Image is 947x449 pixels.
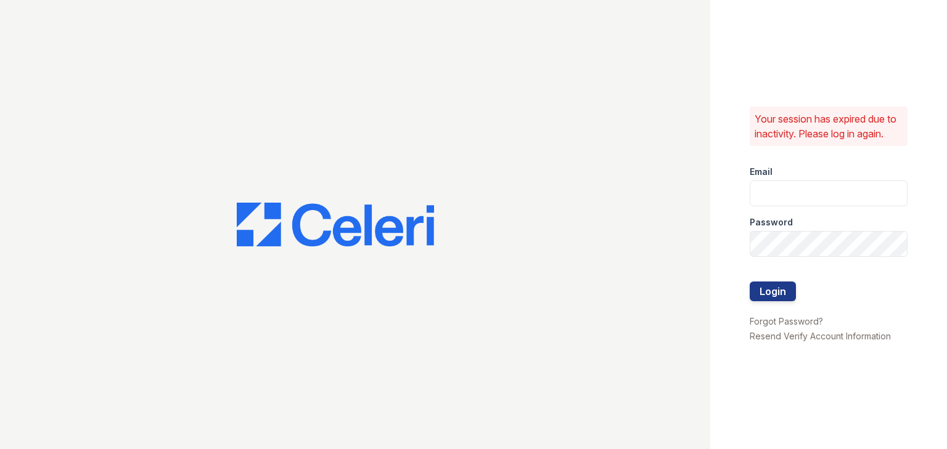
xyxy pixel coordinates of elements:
[755,111,903,141] p: Your session has expired due to inactivity. Please log in again.
[750,281,796,301] button: Login
[750,216,793,229] label: Password
[750,316,823,326] a: Forgot Password?
[750,331,891,341] a: Resend Verify Account Information
[750,166,773,178] label: Email
[237,203,434,247] img: CE_Logo_Blue-a8612792a0a2168367f1c8372b55b34899dd931a85d93a1a3d3e32e68fde9ad4.png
